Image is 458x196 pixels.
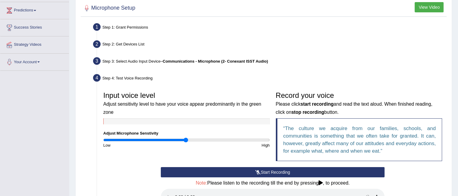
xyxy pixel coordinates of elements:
[160,59,268,64] span: –
[276,92,442,115] h3: Record your voice
[103,101,261,114] small: Adjust sensitivity level to have your voice appear predominantly in the green zone
[0,54,69,69] a: Your Account
[196,180,207,185] span: Note:
[415,2,444,12] button: View Video
[0,36,69,51] a: Strategy Videos
[163,59,268,64] b: Communications - Microphone (2- Conexant ISST Audio)
[100,142,186,148] div: Low
[90,21,449,35] div: Step 1: Grant Permissions
[186,142,273,148] div: High
[90,39,449,52] div: Step 2: Get Devices List
[90,72,449,86] div: Step 4: Test Voice Recording
[283,126,436,154] q: The culture we acquire from our families, schools, and communities is something that we often tak...
[161,180,385,186] h4: Please listen to the recording till the end by pressing , to proceed.
[103,92,270,115] h3: Input voice level
[161,167,385,177] button: Start Recording
[90,55,449,69] div: Step 3: Select Audio Input Device
[103,130,158,136] label: Adjust Microphone Senstivity
[0,2,69,17] a: Predictions
[82,4,135,13] h2: Microphone Setup
[291,110,324,115] b: stop recording
[0,19,69,34] a: Success Stories
[276,101,432,114] small: Please click and read the text aloud. When finished reading, click on button.
[301,101,334,107] b: start recording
